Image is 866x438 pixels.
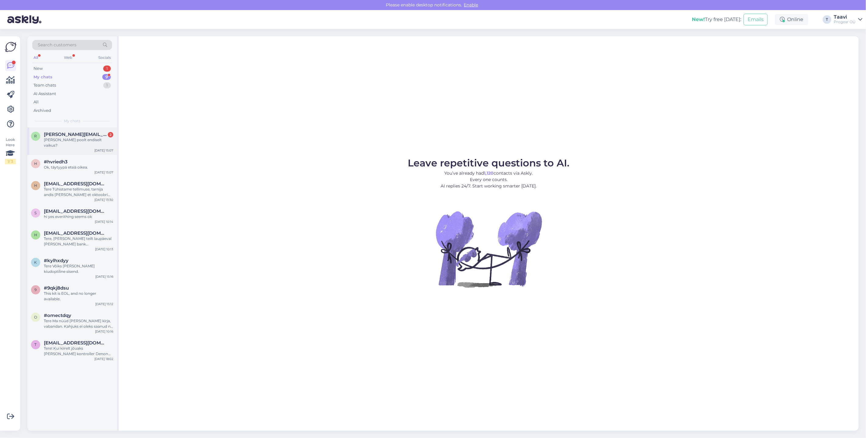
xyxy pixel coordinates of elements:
[44,181,107,187] span: henriraagmets2001@outlook.com
[94,357,113,361] div: [DATE] 18:02
[44,236,113,247] div: Tere, [PERSON_NAME] teilt laupäeval [PERSON_NAME] bank järelamaksuga Pioneer DJ XDJ-RX3 2-channel...
[834,15,862,24] a: TaaviProgear OÜ
[44,313,71,318] span: #omectdqy
[44,258,69,263] span: #kylhxdyy
[103,82,111,88] div: 1
[34,233,37,237] span: h
[35,211,37,215] span: S
[102,74,111,80] div: 9
[94,148,113,153] div: [DATE] 15:07
[834,20,856,24] div: Progear OÜ
[44,291,113,302] div: This kit is EOL, and no longer available.
[95,274,113,279] div: [DATE] 15:16
[744,14,768,25] button: Emails
[33,82,56,88] div: Team chats
[44,137,113,148] div: [PERSON_NAME] poolt endiselt vaikus?
[95,302,113,306] div: [DATE] 15:12
[44,187,113,198] div: Tere Tühistame tellimuse, tarnija andis [PERSON_NAME] et oktoobri alguses võiks saabuda, kuid jah...
[63,54,74,62] div: Web
[34,134,37,138] span: r
[5,159,16,164] div: 1 / 3
[44,165,113,170] div: Ok, täytyypä etsiä oikea.
[94,198,113,202] div: [DATE] 13:30
[44,346,113,357] div: Tere! Kui kiirelt jõuaks [PERSON_NAME] kontroller Denon SC LIVE 4?
[823,15,831,24] div: T
[44,159,68,165] span: #hvriedh3
[95,247,113,251] div: [DATE] 10:13
[44,285,69,291] span: #9qkj8dsu
[34,315,37,319] span: o
[33,99,39,105] div: All
[34,161,37,166] span: h
[38,42,76,48] span: Search customers
[44,208,107,214] span: Soirexen@gmail.com
[108,132,113,137] div: 2
[33,74,52,80] div: My chats
[408,157,570,169] span: Leave repetitive questions to AI.
[44,132,107,137] span: rene.rumberg@gmail.com
[692,16,741,23] div: Try free [DATE]:
[34,260,37,265] span: k
[44,263,113,274] div: Tere Võiks [PERSON_NAME] kiudoptiline sisend.
[94,170,113,175] div: [DATE] 15:07
[462,2,480,8] span: Enable
[44,318,113,329] div: Tere Ma nüüd [PERSON_NAME] kirja, vabandan. Kahjuks ei oleks saanud nii ehk naa laupäeval olime k...
[5,137,16,164] div: Look Here
[5,41,16,53] img: Askly Logo
[35,287,37,292] span: 9
[44,230,107,236] span: henriraagmets2001@outlook.com
[484,170,494,176] b: 1,120
[44,214,113,219] div: hi yes everithing seems ok
[95,219,113,224] div: [DATE] 10:14
[692,16,705,22] b: New!
[834,15,856,20] div: Taavi
[33,66,43,72] div: New
[95,329,113,334] div: [DATE] 10:16
[34,183,37,188] span: h
[35,342,37,347] span: t
[408,170,570,189] p: You’ve already had contacts via Askly. Every one counts. AI replies 24/7. Start working smarter [...
[33,108,51,114] div: Archived
[32,54,39,62] div: All
[33,91,56,97] div: AI Assistant
[434,194,544,304] img: No Chat active
[103,66,111,72] div: 1
[64,118,80,124] span: My chats
[97,54,112,62] div: Socials
[775,14,808,25] div: Online
[44,340,107,346] span: thomashallik@gmail.com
